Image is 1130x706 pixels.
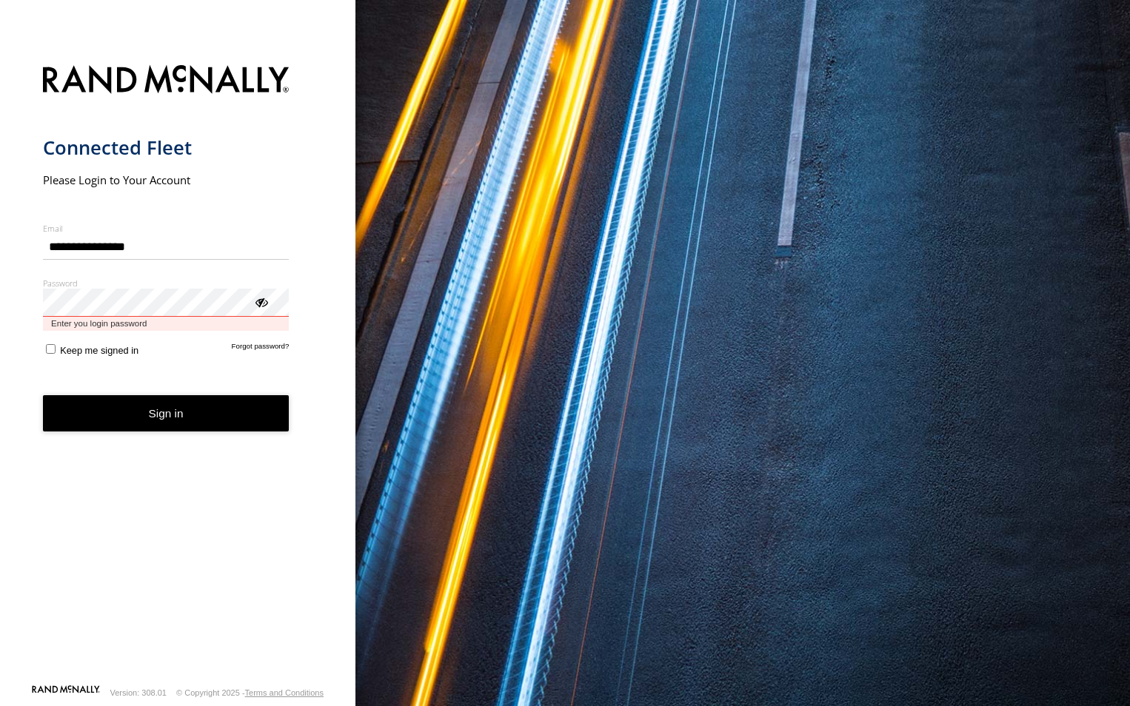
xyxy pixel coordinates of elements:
h1: Connected Fleet [43,135,290,160]
img: Rand McNally [43,62,290,100]
input: Keep me signed in [46,344,56,354]
a: Visit our Website [32,685,100,700]
a: Forgot password? [232,342,290,356]
a: Terms and Conditions [245,688,324,697]
button: Sign in [43,395,290,431]
span: Enter you login password [43,317,290,331]
label: Email [43,223,290,234]
form: main [43,56,313,684]
label: Password [43,278,290,289]
h2: Please Login to Your Account [43,172,290,187]
div: ViewPassword [253,294,268,309]
span: Keep me signed in [60,345,138,356]
div: Version: 308.01 [110,688,167,697]
div: © Copyright 2025 - [176,688,324,697]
